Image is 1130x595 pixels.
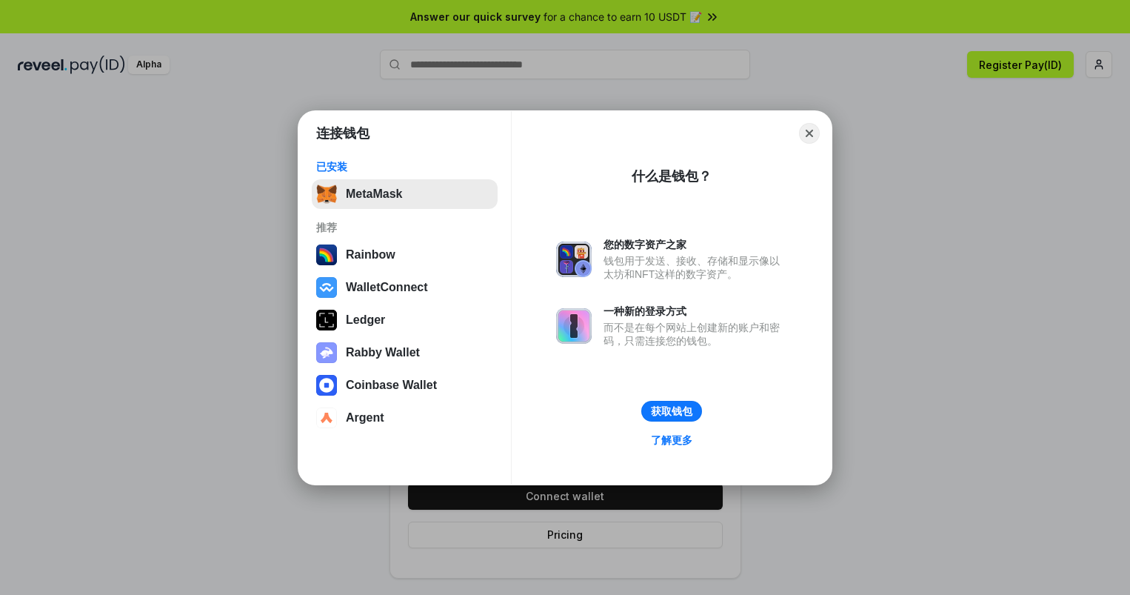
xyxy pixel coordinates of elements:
img: svg+xml,%3Csvg%20xmlns%3D%22http%3A%2F%2Fwww.w3.org%2F2000%2Fsvg%22%20width%3D%2228%22%20height%3... [316,310,337,330]
img: svg+xml,%3Csvg%20width%3D%2228%22%20height%3D%2228%22%20viewBox%3D%220%200%2028%2028%22%20fill%3D... [316,277,337,298]
div: Rainbow [346,248,395,262]
div: Argent [346,411,384,425]
div: Coinbase Wallet [346,379,437,392]
button: Coinbase Wallet [312,370,498,400]
img: svg+xml,%3Csvg%20xmlns%3D%22http%3A%2F%2Fwww.w3.org%2F2000%2Fsvg%22%20fill%3D%22none%22%20viewBox... [316,342,337,363]
div: 钱包用于发送、接收、存储和显示像以太坊和NFT这样的数字资产。 [604,254,787,281]
div: MetaMask [346,187,402,201]
div: Rabby Wallet [346,346,420,359]
button: Ledger [312,305,498,335]
h1: 连接钱包 [316,124,370,142]
div: 您的数字资产之家 [604,238,787,251]
button: Argent [312,403,498,433]
button: WalletConnect [312,273,498,302]
button: MetaMask [312,179,498,209]
div: Ledger [346,313,385,327]
button: 获取钱包 [641,401,702,422]
div: 推荐 [316,221,493,234]
button: Close [799,123,820,144]
img: svg+xml,%3Csvg%20width%3D%2228%22%20height%3D%2228%22%20viewBox%3D%220%200%2028%2028%22%20fill%3D... [316,375,337,396]
div: 而不是在每个网站上创建新的账户和密码，只需连接您的钱包。 [604,321,787,348]
div: 一种新的登录方式 [604,305,787,318]
div: 了解更多 [651,433,692,447]
div: 获取钱包 [651,405,692,418]
button: Rabby Wallet [312,338,498,368]
img: svg+xml,%3Csvg%20xmlns%3D%22http%3A%2F%2Fwww.w3.org%2F2000%2Fsvg%22%20fill%3D%22none%22%20viewBox... [556,242,592,277]
img: svg+xml,%3Csvg%20width%3D%2228%22%20height%3D%2228%22%20viewBox%3D%220%200%2028%2028%22%20fill%3D... [316,408,337,428]
button: Rainbow [312,240,498,270]
img: svg+xml,%3Csvg%20xmlns%3D%22http%3A%2F%2Fwww.w3.org%2F2000%2Fsvg%22%20fill%3D%22none%22%20viewBox... [556,308,592,344]
img: svg+xml,%3Csvg%20fill%3D%22none%22%20height%3D%2233%22%20viewBox%3D%220%200%2035%2033%22%20width%... [316,184,337,205]
img: svg+xml,%3Csvg%20width%3D%22120%22%20height%3D%22120%22%20viewBox%3D%220%200%20120%20120%22%20fil... [316,245,337,265]
a: 了解更多 [642,431,701,450]
div: 已安装 [316,160,493,173]
div: WalletConnect [346,281,428,294]
div: 什么是钱包？ [632,167,712,185]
